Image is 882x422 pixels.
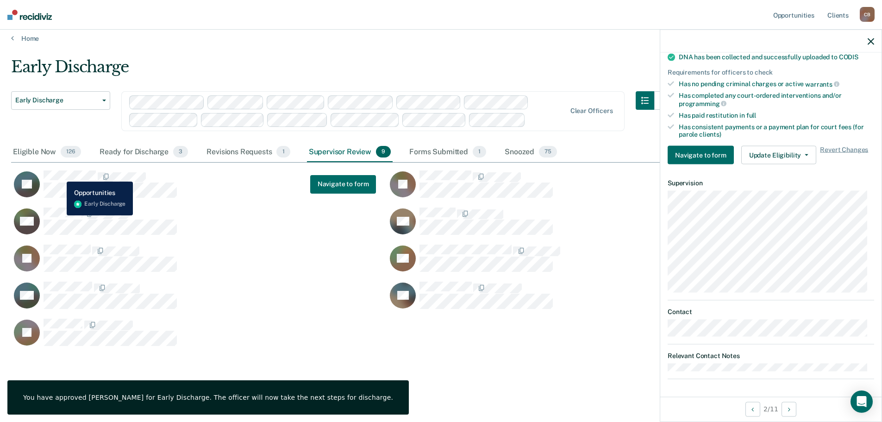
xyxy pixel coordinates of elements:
div: Snoozed [503,142,559,163]
span: clients) [699,131,721,138]
div: CaseloadOpportunityCell-6128848 [387,244,763,281]
div: Revisions Requests [205,142,292,163]
span: 1 [276,146,290,158]
button: Previous Opportunity [745,402,760,416]
div: Has consistent payments or a payment plan for court fees (for parole [679,123,874,139]
span: 3 [173,146,188,158]
div: DNA has been collected and successfully uploaded to [679,53,874,61]
dt: Relevant Contact Notes [668,352,874,360]
div: CaseloadOpportunityCell-6445473 [11,170,387,207]
div: Has paid restitution in [679,111,874,119]
span: 75 [539,146,557,158]
div: CaseloadOpportunityCell-6349945 [11,207,387,244]
button: Next Opportunity [782,402,796,416]
a: Navigate to form link [668,146,738,164]
div: Open Intercom Messenger [851,391,873,413]
dt: Contact [668,308,874,315]
dt: Supervision [668,179,874,187]
div: Early Discharge [11,57,673,84]
div: You have approved [PERSON_NAME] for Early Discharge. The officer will now take the next steps for... [23,393,393,402]
div: CaseloadOpportunityCell-6435095 [11,318,387,355]
span: warrants [805,80,839,88]
a: Home [11,34,871,43]
div: 2 / 11 [660,397,882,421]
div: Supervisor Review [307,142,393,163]
div: Has no pending criminal charges or active [679,80,874,88]
button: Update Eligibility [741,146,816,164]
div: CaseloadOpportunityCell-6946769 [387,170,763,207]
div: CaseloadOpportunityCell-6721376 [11,281,387,318]
div: Eligible Now [11,142,83,163]
button: Navigate to form [668,146,734,164]
span: programming [679,100,726,107]
span: Early Discharge [15,96,99,104]
span: 9 [376,146,391,158]
div: Requirements for officers to check [668,68,874,76]
div: CaseloadOpportunityCell-6297315 [387,207,763,244]
span: CODIS [839,53,858,60]
img: Recidiviz [7,10,52,20]
div: Has completed any court-ordered interventions and/or [679,92,874,107]
span: 1 [473,146,486,158]
div: C B [860,7,875,22]
a: Navigate to form link [310,175,376,194]
div: Clear officers [570,107,613,115]
span: Revert Changes [820,146,868,164]
div: Ready for Discharge [98,142,190,163]
div: CaseloadOpportunityCell-6241854 [11,244,387,281]
button: Navigate to form [310,175,376,194]
span: full [746,111,756,119]
span: 126 [61,146,81,158]
div: CaseloadOpportunityCell-6655768 [387,281,763,318]
div: Forms Submitted [407,142,488,163]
